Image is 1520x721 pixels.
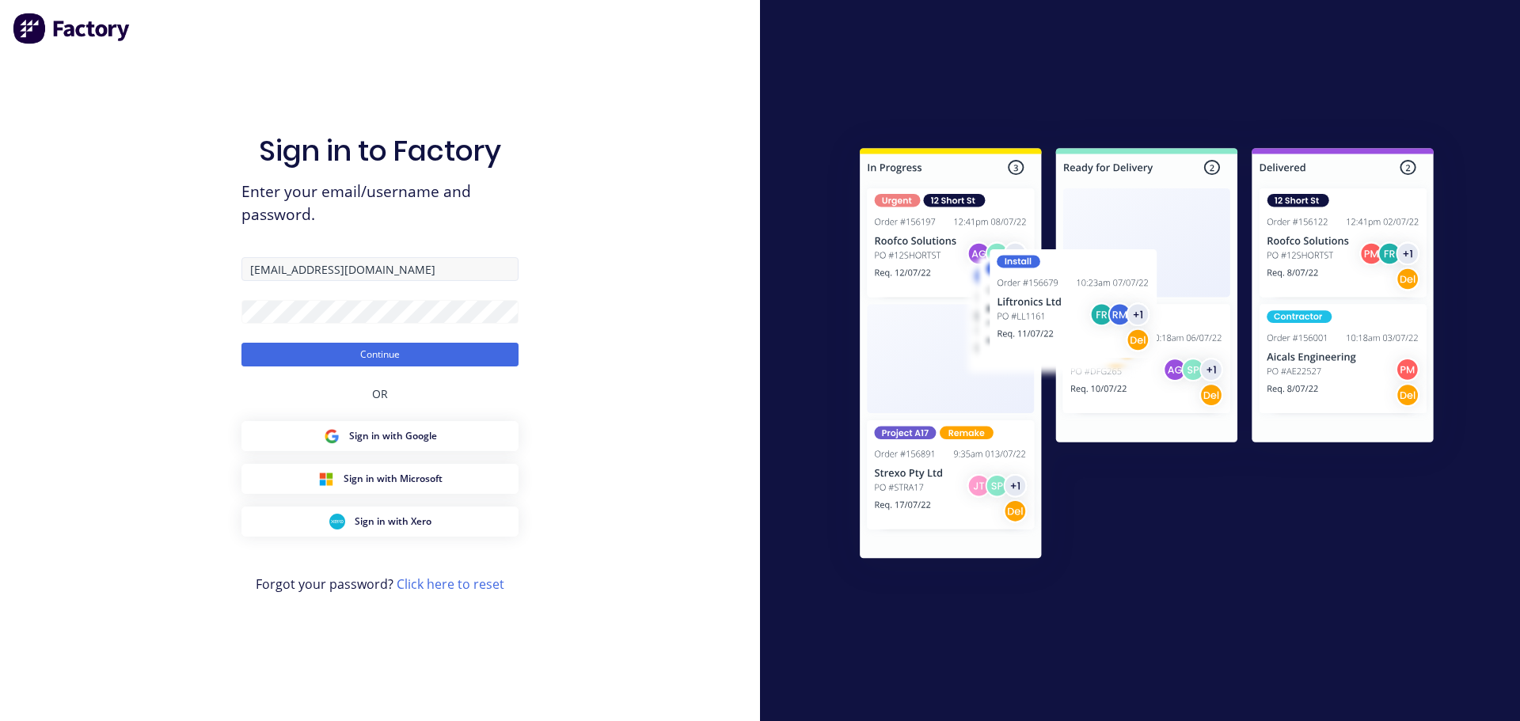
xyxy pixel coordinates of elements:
[825,116,1469,596] img: Sign in
[241,507,519,537] button: Xero Sign inSign in with Xero
[256,575,504,594] span: Forgot your password?
[372,366,388,421] div: OR
[329,514,345,529] img: Xero Sign in
[349,429,437,443] span: Sign in with Google
[344,472,443,486] span: Sign in with Microsoft
[397,575,504,593] a: Click here to reset
[241,421,519,451] button: Google Sign inSign in with Google
[259,134,501,168] h1: Sign in to Factory
[241,257,519,281] input: Email/Username
[241,464,519,494] button: Microsoft Sign inSign in with Microsoft
[241,343,519,366] button: Continue
[355,514,431,529] span: Sign in with Xero
[241,180,519,226] span: Enter your email/username and password.
[318,471,334,487] img: Microsoft Sign in
[324,428,340,444] img: Google Sign in
[13,13,131,44] img: Factory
